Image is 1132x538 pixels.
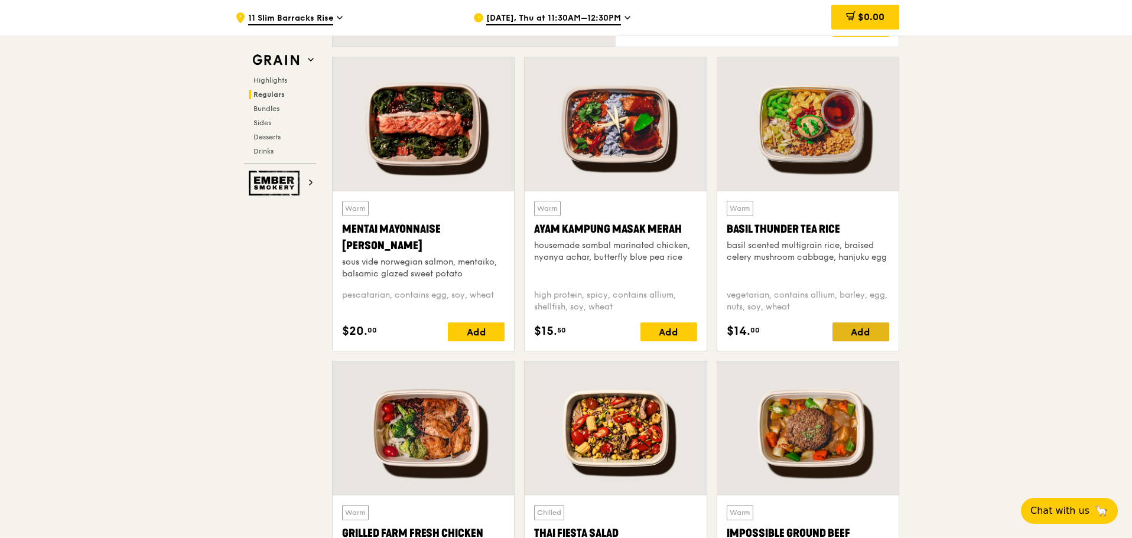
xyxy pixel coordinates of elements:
[342,221,505,254] div: Mentai Mayonnaise [PERSON_NAME]
[534,289,697,313] div: high protein, spicy, contains allium, shellfish, soy, wheat
[342,256,505,280] div: sous vide norwegian salmon, mentaiko, balsamic glazed sweet potato
[727,322,750,340] span: $14.
[253,119,271,127] span: Sides
[832,322,889,341] div: Add
[342,322,367,340] span: $20.
[249,50,303,71] img: Grain web logo
[253,76,287,84] span: Highlights
[486,12,621,25] span: [DATE], Thu at 11:30AM–12:30PM
[534,322,557,340] span: $15.
[248,12,333,25] span: 11 Slim Barracks Rise
[534,240,697,263] div: housemade sambal marinated chicken, nyonya achar, butterfly blue pea rice
[727,240,889,263] div: basil scented multigrain rice, braised celery mushroom cabbage, hanjuku egg
[858,11,884,22] span: $0.00
[253,147,274,155] span: Drinks
[727,201,753,216] div: Warm
[342,505,369,520] div: Warm
[557,325,566,335] span: 50
[727,289,889,313] div: vegetarian, contains allium, barley, egg, nuts, soy, wheat
[727,221,889,237] div: Basil Thunder Tea Rice
[534,201,561,216] div: Warm
[253,105,279,113] span: Bundles
[1094,504,1108,518] span: 🦙
[253,90,285,99] span: Regulars
[367,325,377,335] span: 00
[534,505,564,520] div: Chilled
[534,221,697,237] div: Ayam Kampung Masak Merah
[750,325,760,335] span: 00
[249,171,303,195] img: Ember Smokery web logo
[1021,498,1118,524] button: Chat with us🦙
[1030,504,1089,518] span: Chat with us
[640,322,697,341] div: Add
[832,18,889,37] div: Add
[342,289,505,313] div: pescatarian, contains egg, soy, wheat
[448,322,505,341] div: Add
[342,201,369,216] div: Warm
[727,505,753,520] div: Warm
[253,133,281,141] span: Desserts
